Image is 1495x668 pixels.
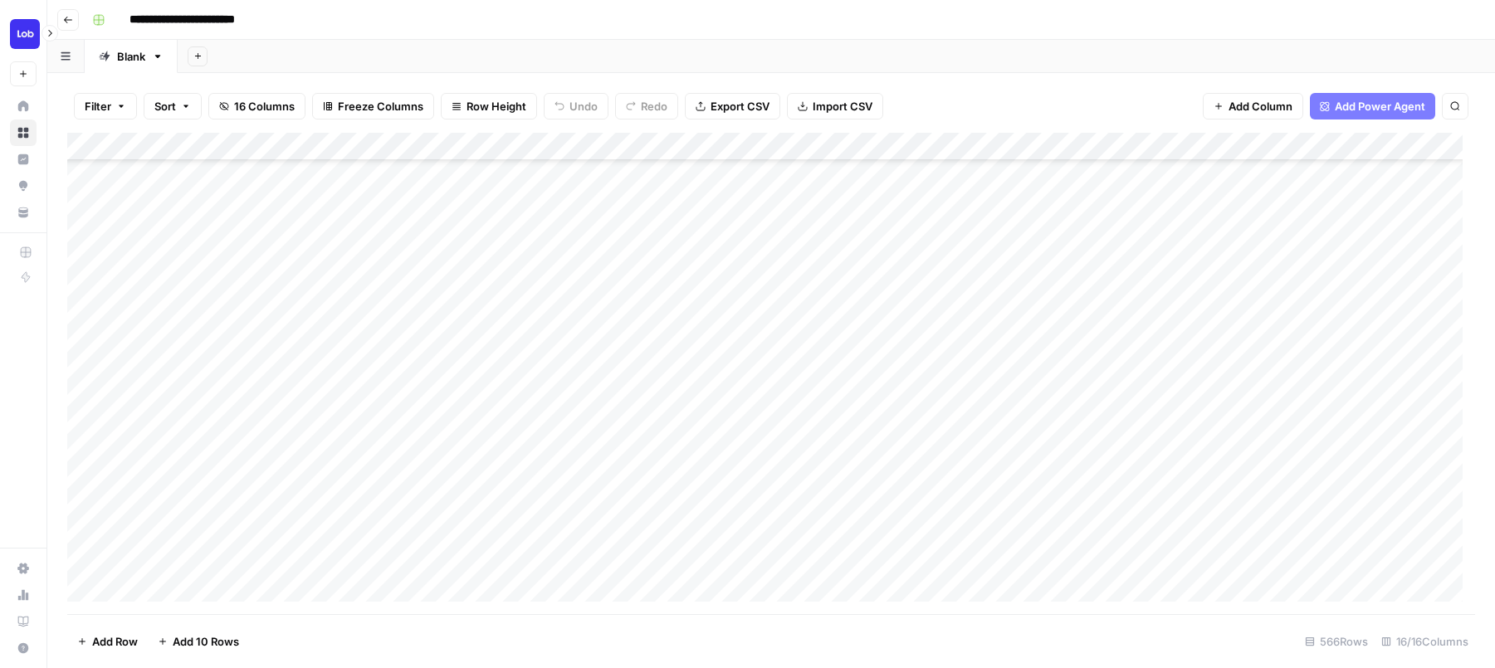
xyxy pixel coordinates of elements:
[10,608,37,635] a: Learning Hub
[569,98,598,115] span: Undo
[144,93,202,119] button: Sort
[10,119,37,146] a: Browse
[173,633,239,650] span: Add 10 Rows
[10,582,37,608] a: Usage
[92,633,138,650] span: Add Row
[10,146,37,173] a: Insights
[1229,98,1292,115] span: Add Column
[10,635,37,661] button: Help + Support
[1375,628,1475,655] div: 16/16 Columns
[117,48,145,65] div: Blank
[85,98,111,115] span: Filter
[67,628,148,655] button: Add Row
[208,93,305,119] button: 16 Columns
[1335,98,1425,115] span: Add Power Agent
[813,98,872,115] span: Import CSV
[1310,93,1435,119] button: Add Power Agent
[154,98,176,115] span: Sort
[312,93,434,119] button: Freeze Columns
[544,93,608,119] button: Undo
[10,13,37,55] button: Workspace: Lob
[338,98,423,115] span: Freeze Columns
[234,98,295,115] span: 16 Columns
[685,93,780,119] button: Export CSV
[10,93,37,119] a: Home
[10,19,40,49] img: Lob Logo
[615,93,678,119] button: Redo
[467,98,526,115] span: Row Height
[1203,93,1303,119] button: Add Column
[74,93,137,119] button: Filter
[787,93,883,119] button: Import CSV
[10,199,37,226] a: Your Data
[711,98,769,115] span: Export CSV
[641,98,667,115] span: Redo
[85,40,178,73] a: Blank
[148,628,249,655] button: Add 10 Rows
[1298,628,1375,655] div: 566 Rows
[10,173,37,199] a: Opportunities
[441,93,537,119] button: Row Height
[10,555,37,582] a: Settings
